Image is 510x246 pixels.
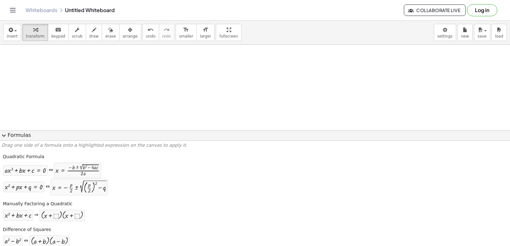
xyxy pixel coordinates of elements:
[461,34,469,39] span: new
[26,34,45,39] span: transform
[3,154,44,160] label: Quadratic Formula
[148,26,154,34] i: undo
[467,4,497,16] button: Log in
[477,34,486,39] span: save
[495,34,503,39] span: load
[3,24,21,41] button: insert
[492,24,507,41] button: load
[7,34,18,39] span: insert
[164,26,170,34] i: redo
[200,34,211,39] span: larger
[8,5,18,15] button: Toggle navigation
[219,34,238,39] span: fullscreen
[3,201,72,207] label: Manually Factoring a Quadratic
[55,26,61,34] i: keyboard
[25,7,57,13] a: Whiteboards
[24,237,28,245] div: ⇔
[202,26,208,34] i: format_size
[51,34,65,39] span: keypad
[437,34,453,39] span: settings
[3,227,51,233] label: Difference of Squares
[474,24,490,41] button: save
[46,183,50,191] div: ⇔
[434,24,456,41] button: settings
[34,212,38,219] div: ⇒
[216,24,241,41] button: fullscreen
[404,4,466,16] button: Collaborate Live
[146,34,156,39] span: undo
[49,167,53,174] div: ⇔
[183,26,189,34] i: format_size
[457,24,473,41] button: new
[162,34,171,39] span: redo
[22,24,48,41] button: transform
[69,24,86,41] button: scrub
[142,24,159,41] button: undoundo
[176,24,197,41] button: format_sizesmaller
[196,24,215,41] button: format_sizelarger
[2,142,508,149] p: Drag one side of a formula onto a highlighted expression on the canvas to apply it.
[102,24,119,41] button: erase
[72,34,83,39] span: scrub
[48,24,69,41] button: keyboardkeypad
[89,34,99,39] span: draw
[123,34,138,39] span: arrange
[409,7,460,13] span: Collaborate Live
[119,24,141,41] button: arrange
[179,34,193,39] span: smaller
[86,24,102,41] button: draw
[105,34,116,39] span: erase
[159,24,174,41] button: redoredo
